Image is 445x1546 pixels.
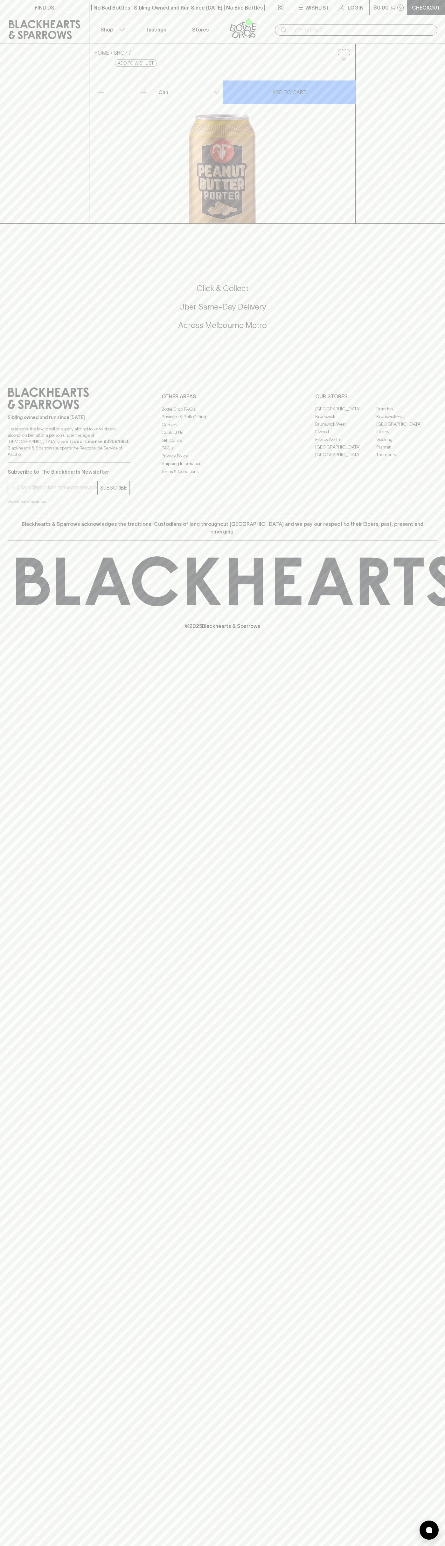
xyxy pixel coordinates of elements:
[8,320,437,331] h5: Across Melbourne Metro
[8,426,130,457] p: It is against the law to sell or supply alcohol to, or to obtain alcohol on behalf of a person un...
[315,413,376,421] a: Brunswick
[12,520,433,535] p: Blackhearts & Sparrows acknowledges the traditional Custodians of land throughout [GEOGRAPHIC_DAT...
[348,4,364,11] p: Login
[178,15,223,44] a: Stores
[162,421,284,428] a: Careers
[101,26,113,33] p: Shop
[426,1527,432,1533] img: bubble-icon
[162,393,284,400] p: OTHER AREAS
[8,498,130,505] p: We will never spam you
[376,443,437,451] a: Prahran
[156,86,222,99] div: Can
[162,405,284,413] a: Bottle Drop FAQ's
[315,421,376,428] a: Brunswick West
[376,428,437,436] a: Fitzroy
[335,46,353,63] button: Add to wishlist
[399,6,402,9] p: 0
[8,258,437,364] div: Call to action block
[223,80,356,104] button: ADD TO CART
[315,443,376,451] a: [GEOGRAPHIC_DATA]
[94,50,109,56] a: HOME
[114,50,128,56] a: SHOP
[376,436,437,443] a: Geelong
[162,429,284,436] a: Contact Us
[89,15,134,44] button: Shop
[162,452,284,460] a: Privacy Policy
[35,4,54,11] p: FIND US
[412,4,441,11] p: Checkout
[158,88,168,96] p: Can
[162,413,284,421] a: Business & Bulk Gifting
[192,26,209,33] p: Stores
[8,468,130,476] p: Subscribe to The Blackhearts Newsletter
[376,413,437,421] a: Brunswick East
[134,15,178,44] a: Tastings
[162,468,284,475] a: Terms & Conditions
[272,88,306,96] p: ADD TO CART
[89,65,355,223] img: 70938.png
[376,451,437,459] a: Thornbury
[100,484,127,491] p: SUBSCRIBE
[8,414,130,421] p: Sibling owned and run since [DATE]
[315,405,376,413] a: [GEOGRAPHIC_DATA]
[146,26,166,33] p: Tastings
[315,428,376,436] a: Elwood
[162,460,284,468] a: Shipping Information
[13,483,97,493] input: e.g. jane@blackheartsandsparrows.com.au
[8,302,437,312] h5: Uber Same-Day Delivery
[376,405,437,413] a: Braddon
[162,436,284,444] a: Gift Cards
[290,25,432,35] input: Try "Pinot noir"
[315,451,376,459] a: [GEOGRAPHIC_DATA]
[376,421,437,428] a: [GEOGRAPHIC_DATA]
[305,4,330,11] p: Wishlist
[373,4,389,11] p: $0.00
[315,436,376,443] a: Fitzroy North
[315,393,437,400] p: OUR STORES
[98,481,129,495] button: SUBSCRIBE
[8,283,437,294] h5: Click & Collect
[115,59,156,67] button: Add to wishlist
[162,444,284,452] a: FAQ's
[70,439,128,444] strong: Liquor License #32064953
